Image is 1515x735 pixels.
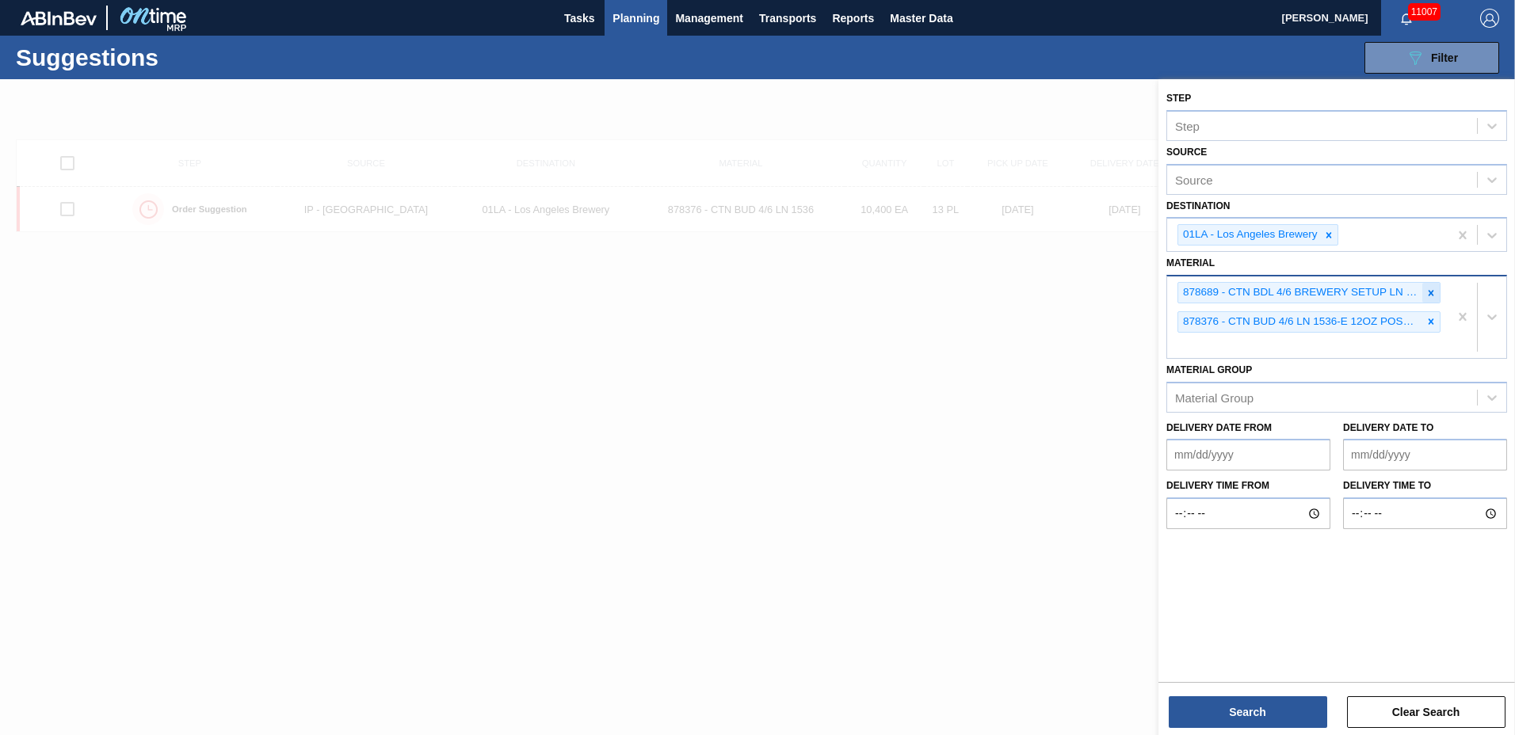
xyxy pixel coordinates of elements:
[1166,93,1191,104] label: Step
[1343,474,1507,497] label: Delivery time to
[1166,200,1230,211] label: Destination
[1166,257,1215,268] label: Material
[1364,42,1499,74] button: Filter
[1381,7,1432,29] button: Notifications
[1480,9,1499,28] img: Logout
[1175,119,1200,132] div: Step
[1166,474,1330,497] label: Delivery time from
[675,9,743,28] span: Management
[21,11,97,25] img: TNhmsLtSVTkK8tSr43FrP2fwEKptu5GPRR3wAAAABJRU5ErkJggg==
[1178,312,1422,332] div: 878376 - CTN BUD 4/6 LN 1536-E 12OZ POSTPR 0922 N
[1178,225,1320,245] div: 01LA - Los Angeles Brewery
[16,48,297,67] h1: Suggestions
[1178,283,1422,303] div: 878689 - CTN BDL 4/6 BREWERY SETUP LN 1536-E 12OZ
[1166,147,1207,158] label: Source
[562,9,597,28] span: Tasks
[1166,422,1272,433] label: Delivery Date from
[1343,422,1433,433] label: Delivery Date to
[1166,439,1330,470] input: mm/dd/yyyy
[832,9,874,28] span: Reports
[1431,51,1458,64] span: Filter
[612,9,659,28] span: Planning
[1166,364,1252,375] label: Material Group
[759,9,816,28] span: Transports
[890,9,952,28] span: Master Data
[1408,3,1441,21] span: 11007
[1175,390,1254,404] div: Material Group
[1175,173,1213,186] div: Source
[1343,439,1507,470] input: mm/dd/yyyy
